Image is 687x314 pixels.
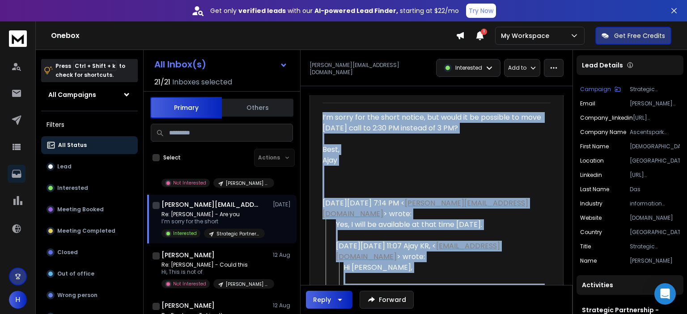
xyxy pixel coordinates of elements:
[494,284,511,294] strong: 3 PM
[614,31,665,40] p: Get Free Credits
[322,144,543,155] div: Best,
[633,114,680,121] p: [URL][DOMAIN_NAME]
[580,157,604,164] p: location
[336,219,543,230] div: Yes, I will be available at that time [DATE].
[466,4,496,18] button: Try Now
[172,77,232,88] h3: Inboxes selected
[508,64,526,71] p: Add to
[58,142,87,149] p: All Status
[630,257,680,264] p: [PERSON_NAME]
[161,268,269,276] p: Hi, This is not of
[161,301,215,310] h1: [PERSON_NAME]
[163,154,181,161] label: Select
[582,61,623,70] p: Lead Details
[343,262,543,273] div: Hi [PERSON_NAME],
[226,180,269,187] p: [PERSON_NAME] - 4up - Outreach
[322,112,543,134] div: I’m sorry for the short notice, but would it be possible to move [DATE] call to 2:30 PM instead o...
[595,27,671,45] button: Get Free Credits
[161,218,265,225] p: I’m sorry for the short
[580,172,602,179] p: linkedin
[273,251,293,259] p: 12 Aug
[630,100,680,107] p: [PERSON_NAME][EMAIL_ADDRESS][DOMAIN_NAME]
[41,201,138,218] button: Meeting Booked
[630,229,680,236] p: [GEOGRAPHIC_DATA]
[41,86,138,104] button: All Campaigns
[310,62,431,76] p: [PERSON_NAME][EMAIL_ADDRESS][DOMAIN_NAME]
[154,77,170,88] span: 21 / 21
[273,302,293,309] p: 12 Aug
[580,143,609,150] p: First Name
[630,172,680,179] p: [URL][DOMAIN_NAME][PERSON_NAME]
[630,157,680,164] p: [GEOGRAPHIC_DATA]
[580,243,591,250] p: title
[161,261,269,268] p: Re: [PERSON_NAME] - Could this
[630,200,680,207] p: information technology & services
[481,29,487,35] span: 1
[336,241,500,262] a: [EMAIL_ADDRESS][DOMAIN_NAME]
[322,155,543,166] div: Ajay
[57,163,72,170] p: Lead
[222,98,293,117] button: Others
[41,118,138,131] h3: Filters
[322,198,528,219] a: [PERSON_NAME][EMAIL_ADDRESS][DOMAIN_NAME]
[210,6,459,15] p: Get only with our starting at $22/mo
[226,281,269,288] p: [PERSON_NAME] - 4up - Outreach
[580,257,597,264] p: name
[9,291,27,309] button: H
[580,86,621,93] button: Campaign
[501,31,553,40] p: My Workspace
[360,291,414,309] button: Forward
[630,214,680,222] p: [DOMAIN_NAME]
[173,230,197,237] p: Interested
[41,286,138,304] button: Wrong person
[161,211,265,218] p: Re: [PERSON_NAME] - Are you
[216,230,259,237] p: Strategic Partnership - Allurecent
[41,136,138,154] button: All Status
[238,6,286,15] strong: verified leads
[580,186,609,193] p: Last Name
[314,6,398,15] strong: AI-powered Lead Finder,
[150,97,222,118] button: Primary
[173,180,206,186] p: Not Interested
[306,291,352,309] button: Reply
[580,214,602,222] p: website
[57,270,94,277] p: Out of office
[580,114,633,121] p: company_linkedin
[580,229,602,236] p: country
[455,64,482,71] p: Interested
[57,184,88,192] p: Interested
[41,265,138,283] button: Out of office
[161,251,215,260] h1: [PERSON_NAME]
[57,292,98,299] p: Wrong person
[41,158,138,176] button: Lead
[161,200,260,209] h1: [PERSON_NAME][EMAIL_ADDRESS][DOMAIN_NAME]
[630,143,680,150] p: [DEMOGRAPHIC_DATA]
[41,179,138,197] button: Interested
[630,86,680,93] p: Strategic Partnership - Allurecent
[580,129,626,136] p: Company Name
[147,55,295,73] button: All Inbox(s)
[51,30,456,41] h1: Onebox
[48,90,96,99] h1: All Campaigns
[57,206,104,213] p: Meeting Booked
[630,243,680,250] p: Strategic Development Manager
[55,62,125,80] p: Press to check for shortcuts.
[580,100,595,107] p: Email
[313,295,331,304] div: Reply
[322,198,543,219] div: [DATE][DATE] 7:14 PM < > wrote:
[57,227,115,234] p: Meeting Completed
[173,281,206,287] p: Not Interested
[580,86,611,93] p: Campaign
[630,129,680,136] p: Ascentspark Software
[41,222,138,240] button: Meeting Completed
[577,275,683,295] div: Activities
[336,241,543,262] div: [DATE][DATE] 11:07 Ajay KR, < > wrote:
[654,283,676,305] div: Open Intercom Messenger
[580,200,602,207] p: industry
[41,243,138,261] button: Closed
[9,30,27,47] img: logo
[73,61,117,71] span: Ctrl + Shift + k
[469,6,493,15] p: Try Now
